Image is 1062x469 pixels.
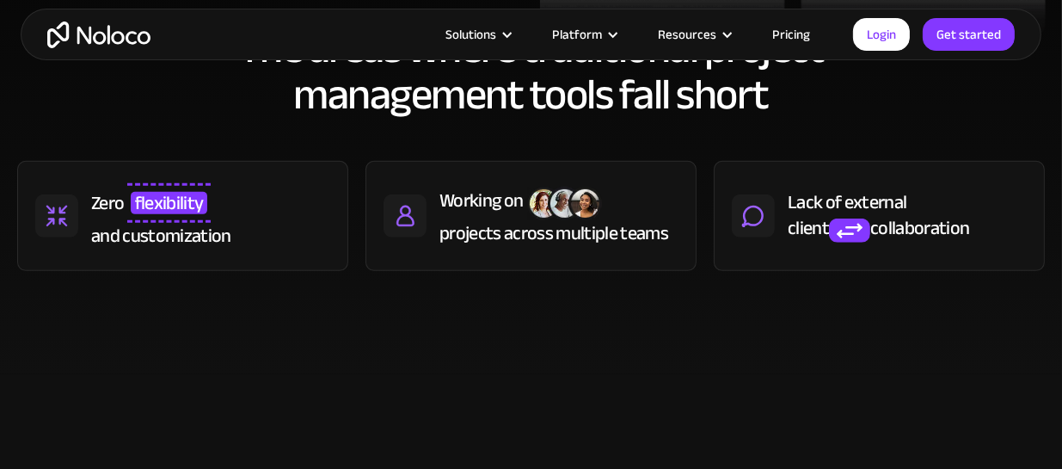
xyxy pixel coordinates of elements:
h2: The areas where traditional project management tools fall short [17,25,1045,118]
div: Lack of external [788,189,1027,215]
div: Working on [439,188,523,213]
a: Pricing [751,23,832,46]
a: Login [853,18,910,51]
div: Solutions [445,23,496,46]
span: flexibility [131,192,208,214]
div: projects across multiple teams [439,220,668,246]
a: Get started [923,18,1015,51]
div: and customization [91,223,231,249]
div: Platform [552,23,602,46]
div: collaboration [870,215,969,241]
div: Resources [636,23,751,46]
div: Zero [91,190,124,216]
div: Solutions [424,23,531,46]
div: client [788,215,829,241]
div: Platform [531,23,636,46]
a: home [47,22,150,48]
div: Resources [658,23,716,46]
